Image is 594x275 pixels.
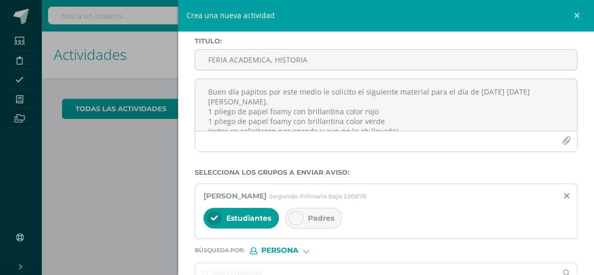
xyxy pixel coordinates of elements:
[195,248,245,253] span: Búsqueda por :
[308,213,334,223] span: Padres
[195,50,577,70] input: Titulo
[269,192,367,200] span: Segundo Primaria baja 230076
[250,247,327,254] div: [object Object]
[195,79,577,131] textarea: Buen día papitos por este medio le solicito el siguiente material para el día de [DATE] [DATE][PE...
[195,169,577,176] label: Selecciona los grupos a enviar aviso :
[204,191,267,201] span: [PERSON_NAME]
[226,213,271,223] span: Estudiantes
[261,248,299,253] span: Persona
[195,37,577,45] label: Titulo :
